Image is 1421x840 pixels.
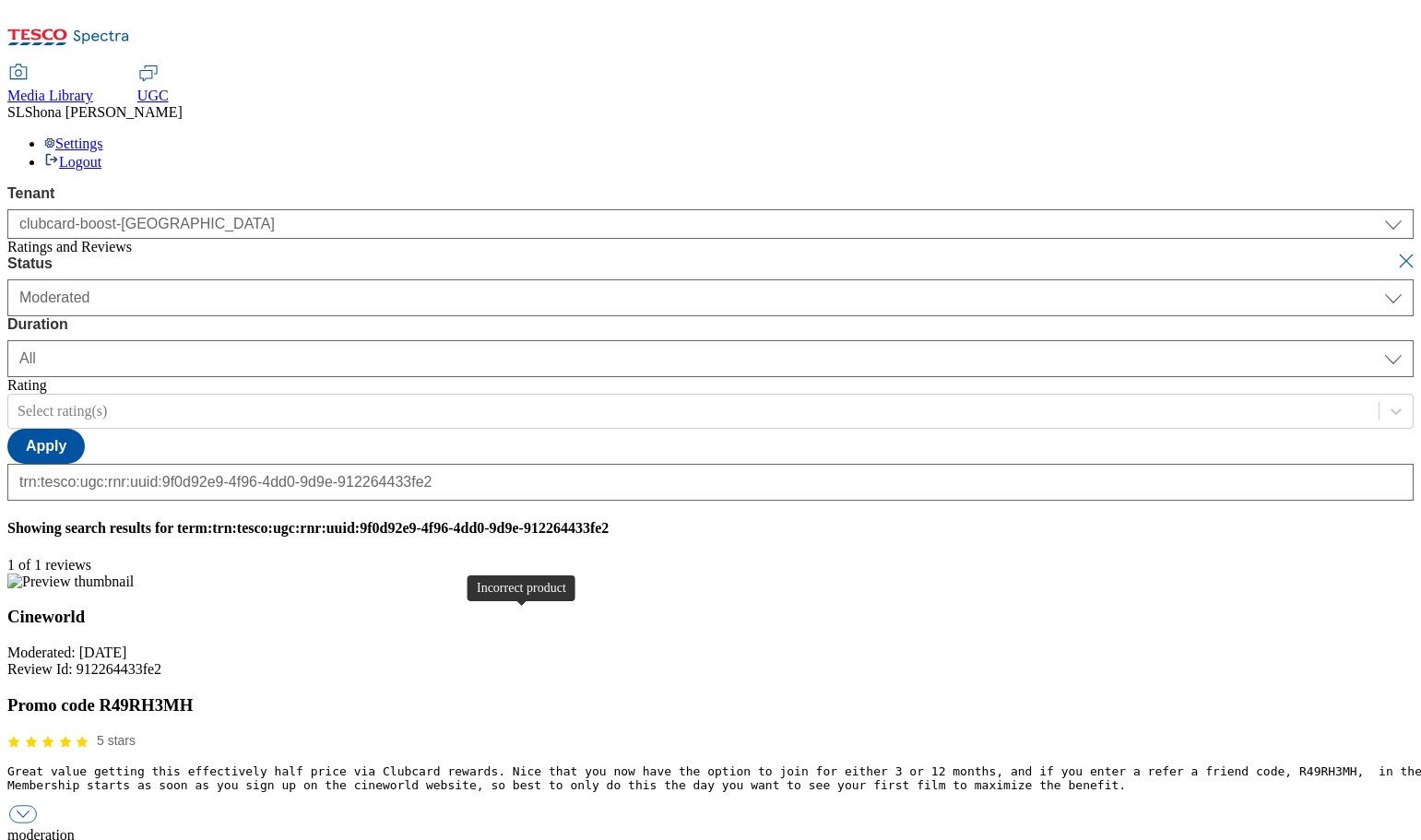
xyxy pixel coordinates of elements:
span: Media Library [7,88,93,103]
input: Search [7,464,1414,501]
span: Shona [PERSON_NAME] [25,104,183,120]
div: 5/5 stars [7,732,136,749]
a: Logout [44,154,101,170]
label: Rating [7,377,47,393]
label: Duration [7,316,1414,333]
span: trn:tesco:ugc:rnr:uuid:9f0d92e9-4f96-4dd0-9d9e-912264433fe2 [212,520,609,536]
button: Apply [7,429,85,464]
div: Review Id: 912264433fe2 [7,661,1414,678]
span: 5 stars [97,732,136,749]
img: Preview thumbnail [7,574,134,590]
h3: Cineworld [7,607,1414,627]
label: Status [7,255,1414,272]
span: Ratings and Reviews [7,239,132,254]
h4: Showing search results for term: [7,520,1414,537]
a: Settings [44,136,103,151]
a: UGC [137,65,169,104]
span: UGC [137,88,169,103]
div: 1 of 1 reviews [7,557,1414,574]
h3: Promo code R49RH3MH [7,695,1414,716]
div: Moderated: [DATE] [7,645,1414,661]
label: Tenant [7,185,1414,202]
span: SL [7,104,25,120]
a: Media Library [7,65,93,104]
pre: Great value getting this effectively half price via Clubcard rewards. Nice that you now have the ... [7,764,1414,792]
